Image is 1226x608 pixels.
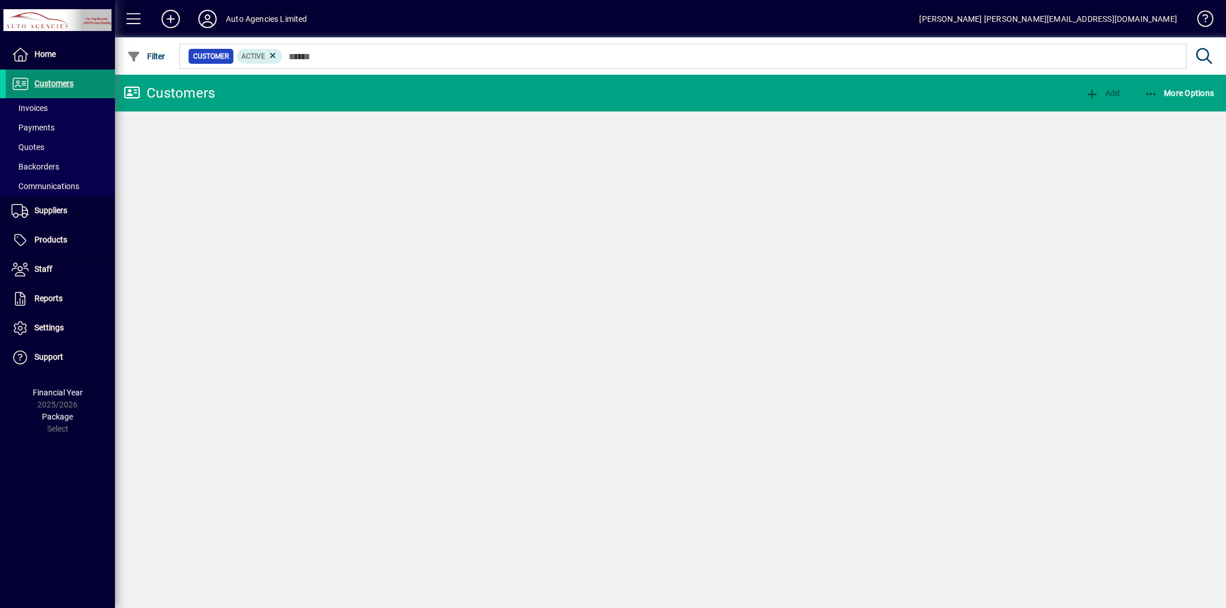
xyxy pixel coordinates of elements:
[34,323,64,332] span: Settings
[152,9,189,29] button: Add
[6,98,115,118] a: Invoices
[6,157,115,176] a: Backorders
[34,264,52,274] span: Staff
[11,162,59,171] span: Backorders
[34,206,67,215] span: Suppliers
[127,52,166,61] span: Filter
[11,123,55,132] span: Payments
[34,294,63,303] span: Reports
[226,10,308,28] div: Auto Agencies Limited
[6,118,115,137] a: Payments
[1085,88,1120,98] span: Add
[11,182,79,191] span: Communications
[6,343,115,372] a: Support
[241,52,265,60] span: Active
[34,235,67,244] span: Products
[11,143,44,152] span: Quotes
[34,352,63,361] span: Support
[6,137,115,157] a: Quotes
[193,51,229,62] span: Customer
[1142,83,1217,103] button: More Options
[237,49,283,64] mat-chip: Activation Status: Active
[6,40,115,69] a: Home
[34,79,74,88] span: Customers
[6,284,115,313] a: Reports
[6,176,115,196] a: Communications
[124,84,215,102] div: Customers
[1082,83,1123,103] button: Add
[124,46,168,67] button: Filter
[919,10,1177,28] div: [PERSON_NAME] [PERSON_NAME][EMAIL_ADDRESS][DOMAIN_NAME]
[6,197,115,225] a: Suppliers
[6,314,115,343] a: Settings
[6,255,115,284] a: Staff
[1144,88,1215,98] span: More Options
[33,388,83,397] span: Financial Year
[42,412,73,421] span: Package
[6,226,115,255] a: Products
[34,49,56,59] span: Home
[1189,2,1212,40] a: Knowledge Base
[189,9,226,29] button: Profile
[11,103,48,113] span: Invoices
